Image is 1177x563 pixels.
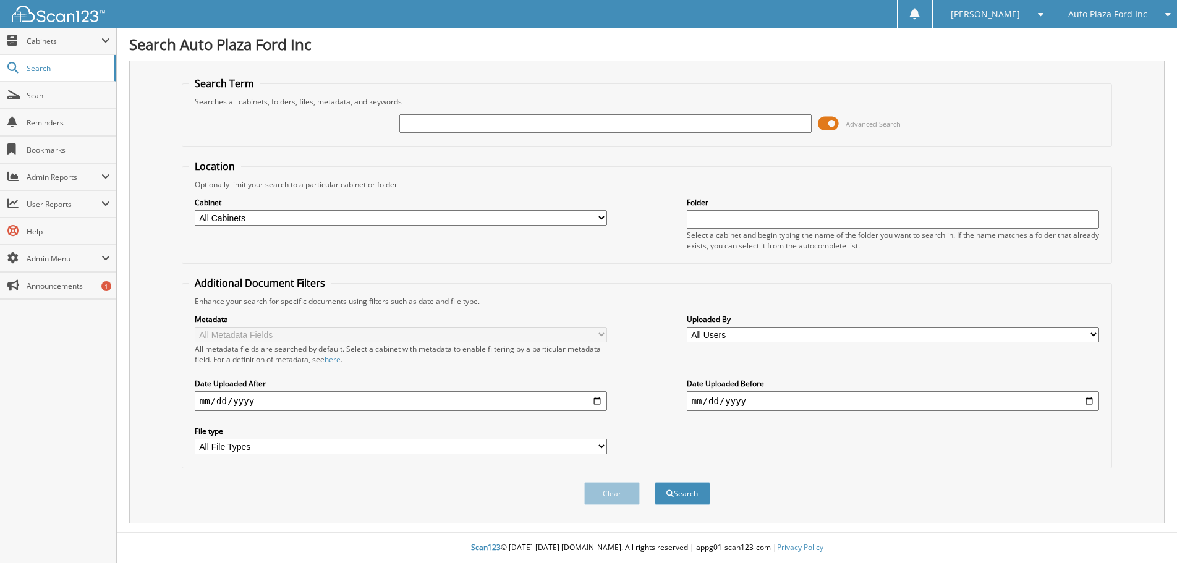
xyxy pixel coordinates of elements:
[27,117,110,128] span: Reminders
[117,533,1177,563] div: © [DATE]-[DATE] [DOMAIN_NAME]. All rights reserved | appg01-scan123-com |
[27,36,101,46] span: Cabinets
[655,482,710,505] button: Search
[195,314,608,324] label: Metadata
[27,226,110,237] span: Help
[687,197,1100,208] label: Folder
[687,230,1100,251] div: Select a cabinet and begin typing the name of the folder you want to search in. If the name match...
[195,378,608,389] label: Date Uploaded After
[189,77,260,90] legend: Search Term
[687,314,1100,324] label: Uploaded By
[777,542,823,552] a: Privacy Policy
[189,179,1106,190] div: Optionally limit your search to a particular cabinet or folder
[27,172,101,182] span: Admin Reports
[195,391,608,411] input: start
[12,6,105,22] img: scan123-logo-white.svg
[189,276,331,290] legend: Additional Document Filters
[129,34,1165,54] h1: Search Auto Plaza Ford Inc
[189,296,1106,307] div: Enhance your search for specific documents using filters such as date and file type.
[189,159,241,173] legend: Location
[101,281,111,291] div: 1
[584,482,640,505] button: Clear
[846,119,901,129] span: Advanced Search
[27,199,101,210] span: User Reports
[195,426,608,436] label: File type
[27,145,110,155] span: Bookmarks
[687,378,1100,389] label: Date Uploaded Before
[27,90,110,101] span: Scan
[189,96,1106,107] div: Searches all cabinets, folders, files, metadata, and keywords
[1068,11,1147,18] span: Auto Plaza Ford Inc
[1115,504,1177,563] iframe: Chat Widget
[27,253,101,264] span: Admin Menu
[195,197,608,208] label: Cabinet
[27,281,110,291] span: Announcements
[195,344,608,365] div: All metadata fields are searched by default. Select a cabinet with metadata to enable filtering b...
[325,354,341,365] a: here
[687,391,1100,411] input: end
[27,63,108,74] span: Search
[471,542,501,552] span: Scan123
[951,11,1020,18] span: [PERSON_NAME]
